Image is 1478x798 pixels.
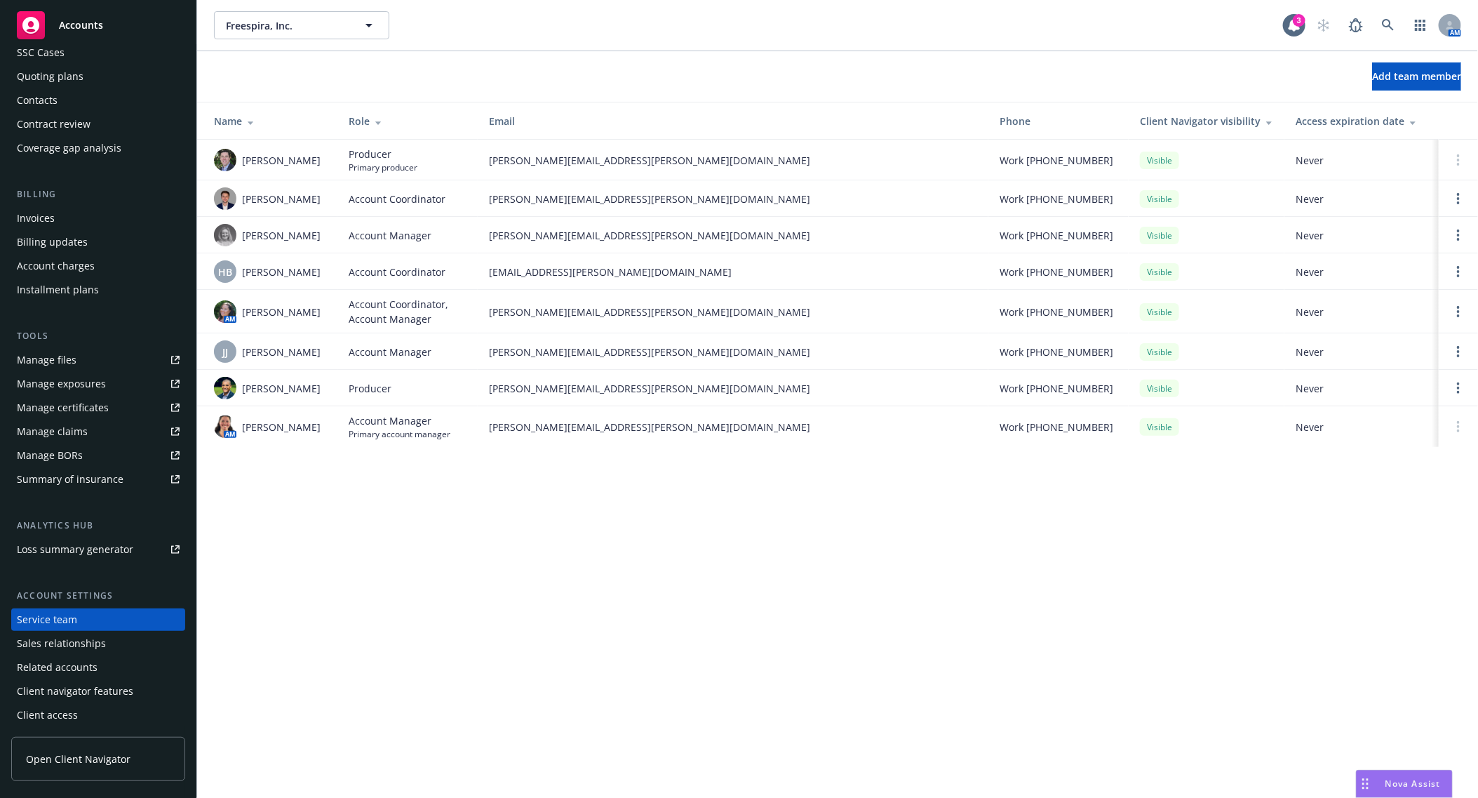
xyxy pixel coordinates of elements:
[1140,343,1179,361] div: Visible
[11,538,185,561] a: Loss summary generator
[17,137,121,159] div: Coverage gap analysis
[17,113,90,135] div: Contract review
[222,345,228,359] span: JJ
[1000,228,1113,243] span: Work [PHONE_NUMBER]
[1140,380,1179,397] div: Visible
[489,345,977,359] span: [PERSON_NAME][EMAIL_ADDRESS][PERSON_NAME][DOMAIN_NAME]
[349,345,431,359] span: Account Manager
[1293,14,1305,27] div: 3
[1000,420,1113,434] span: Work [PHONE_NUMBER]
[349,265,445,279] span: Account Coordinator
[1450,343,1467,360] a: Open options
[17,41,65,64] div: SSC Cases
[17,207,55,230] div: Invoices
[11,137,185,159] a: Coverage gap analysis
[349,228,431,243] span: Account Manager
[489,305,977,319] span: [PERSON_NAME][EMAIL_ADDRESS][PERSON_NAME][DOMAIN_NAME]
[17,656,98,679] div: Related accounts
[11,468,185,491] a: Summary of insurance
[489,381,977,396] span: [PERSON_NAME][EMAIL_ADDRESS][PERSON_NAME][DOMAIN_NAME]
[349,428,450,440] span: Primary account manager
[489,114,977,128] div: Email
[1296,228,1427,243] span: Never
[1450,227,1467,244] a: Open options
[11,680,185,703] a: Client navigator features
[349,381,391,396] span: Producer
[1140,303,1179,321] div: Visible
[17,373,106,395] div: Manage exposures
[17,255,95,277] div: Account charges
[26,752,130,766] span: Open Client Navigator
[489,420,977,434] span: [PERSON_NAME][EMAIL_ADDRESS][PERSON_NAME][DOMAIN_NAME]
[1000,305,1113,319] span: Work [PHONE_NUMBER]
[1296,114,1427,128] div: Access expiration date
[17,704,78,726] div: Client access
[218,265,232,279] span: HB
[17,89,58,112] div: Contacts
[242,265,321,279] span: [PERSON_NAME]
[17,609,77,631] div: Service team
[11,207,185,230] a: Invoices
[489,265,977,279] span: [EMAIL_ADDRESS][PERSON_NAME][DOMAIN_NAME]
[17,349,76,371] div: Manage files
[214,114,326,128] div: Name
[11,113,185,135] a: Contract review
[11,373,185,395] a: Manage exposures
[1140,263,1179,281] div: Visible
[11,609,185,631] a: Service team
[242,192,321,206] span: [PERSON_NAME]
[1406,11,1435,39] a: Switch app
[11,444,185,467] a: Manage BORs
[1140,190,1179,208] div: Visible
[349,147,417,161] span: Producer
[1296,192,1427,206] span: Never
[17,680,133,703] div: Client navigator features
[242,228,321,243] span: [PERSON_NAME]
[349,114,466,128] div: Role
[1000,192,1113,206] span: Work [PHONE_NUMBER]
[1450,303,1467,320] a: Open options
[1140,152,1179,169] div: Visible
[1450,380,1467,397] a: Open options
[17,538,133,561] div: Loss summary generator
[1000,345,1113,359] span: Work [PHONE_NUMBER]
[1296,153,1427,168] span: Never
[1372,69,1461,83] span: Add team member
[17,444,83,467] div: Manage BORs
[1140,114,1273,128] div: Client Navigator visibility
[17,468,123,491] div: Summary of insurance
[17,632,106,655] div: Sales relationships
[1000,153,1113,168] span: Work [PHONE_NUMBER]
[11,420,185,443] a: Manage claims
[17,397,109,419] div: Manage certificates
[11,187,185,201] div: Billing
[1372,62,1461,91] button: Add team member
[214,224,236,246] img: photo
[17,420,88,443] div: Manage claims
[489,192,977,206] span: [PERSON_NAME][EMAIL_ADDRESS][PERSON_NAME][DOMAIN_NAME]
[1000,381,1113,396] span: Work [PHONE_NUMBER]
[214,377,236,399] img: photo
[11,231,185,253] a: Billing updates
[226,18,347,33] span: Freespira, Inc.
[11,656,185,679] a: Related accounts
[242,305,321,319] span: [PERSON_NAME]
[59,20,103,31] span: Accounts
[214,300,236,323] img: photo
[1296,265,1427,279] span: Never
[1140,418,1179,436] div: Visible
[11,279,185,301] a: Installment plans
[1450,190,1467,207] a: Open options
[11,397,185,419] a: Manage certificates
[11,89,185,112] a: Contacts
[1296,381,1427,396] span: Never
[11,589,185,603] div: Account settings
[11,704,185,726] a: Client access
[349,297,466,326] span: Account Coordinator, Account Manager
[349,192,445,206] span: Account Coordinator
[1374,11,1402,39] a: Search
[1296,420,1427,434] span: Never
[17,231,88,253] div: Billing updates
[1450,263,1467,280] a: Open options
